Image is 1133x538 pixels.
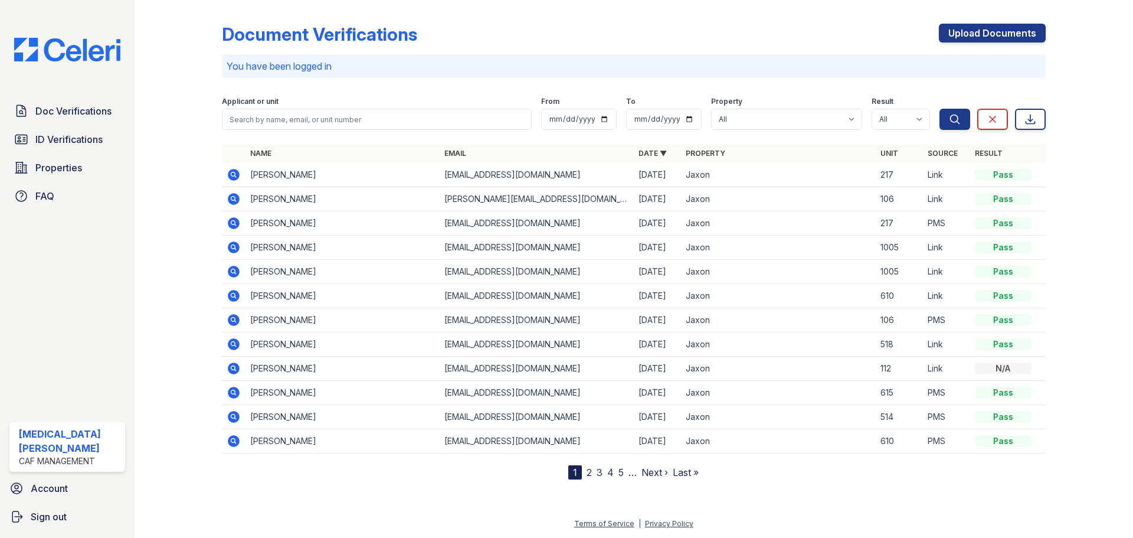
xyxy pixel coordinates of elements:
td: [DATE] [634,163,681,187]
td: Jaxon [681,332,875,357]
td: [EMAIL_ADDRESS][DOMAIN_NAME] [440,405,634,429]
span: Account [31,481,68,495]
div: Pass [975,387,1032,399]
td: [DATE] [634,332,681,357]
td: [DATE] [634,187,681,211]
div: [MEDICAL_DATA][PERSON_NAME] [19,427,120,455]
td: [DATE] [634,357,681,381]
input: Search by name, email, or unit number [222,109,532,130]
td: [DATE] [634,405,681,429]
td: Jaxon [681,260,875,284]
a: Next › [641,467,668,478]
a: ID Verifications [9,128,125,151]
td: Link [923,163,970,187]
img: CE_Logo_Blue-a8612792a0a2168367f1c8372b55b34899dd931a85d93a1a3d3e32e68fde9ad4.png [5,38,130,61]
label: From [541,97,559,106]
div: Pass [975,266,1032,278]
div: Pass [975,290,1032,302]
td: [PERSON_NAME][EMAIL_ADDRESS][DOMAIN_NAME] [440,187,634,211]
div: Pass [975,314,1032,326]
a: 3 [597,467,602,478]
td: Link [923,187,970,211]
div: N/A [975,363,1032,374]
td: [PERSON_NAME] [245,163,440,187]
td: 106 [876,308,923,332]
td: Jaxon [681,405,875,429]
td: Jaxon [681,381,875,405]
td: Link [923,284,970,308]
span: Properties [35,161,82,175]
td: [EMAIL_ADDRESS][DOMAIN_NAME] [440,429,634,454]
td: [DATE] [634,284,681,308]
td: [EMAIL_ADDRESS][DOMAIN_NAME] [440,260,634,284]
td: Jaxon [681,284,875,308]
td: 514 [876,405,923,429]
td: [PERSON_NAME] [245,211,440,236]
a: 2 [587,467,592,478]
a: 5 [618,467,624,478]
td: 217 [876,211,923,236]
div: Pass [975,169,1032,181]
td: PMS [923,381,970,405]
a: Properties [9,156,125,180]
td: [EMAIL_ADDRESS][DOMAIN_NAME] [440,163,634,187]
td: 610 [876,429,923,454]
td: 615 [876,381,923,405]
td: 1005 [876,236,923,260]
td: Jaxon [681,429,875,454]
td: [PERSON_NAME] [245,429,440,454]
td: 1005 [876,260,923,284]
td: [EMAIL_ADDRESS][DOMAIN_NAME] [440,332,634,357]
span: ID Verifications [35,132,103,146]
td: [EMAIL_ADDRESS][DOMAIN_NAME] [440,308,634,332]
td: Jaxon [681,236,875,260]
div: Pass [975,411,1032,423]
td: 518 [876,332,923,357]
td: Jaxon [681,211,875,236]
td: Link [923,332,970,357]
td: PMS [923,405,970,429]
a: Result [975,149,1003,158]
td: PMS [923,429,970,454]
div: Pass [975,217,1032,229]
a: Upload Documents [939,24,1046,43]
a: Property [686,149,725,158]
a: Account [5,477,130,500]
a: 4 [607,467,614,478]
span: … [628,465,637,480]
div: 1 [568,465,582,480]
span: FAQ [35,189,54,203]
td: Jaxon [681,357,875,381]
td: 610 [876,284,923,308]
td: [EMAIL_ADDRESS][DOMAIN_NAME] [440,357,634,381]
td: Jaxon [681,308,875,332]
span: Sign out [31,510,67,524]
td: PMS [923,308,970,332]
td: PMS [923,211,970,236]
div: Pass [975,193,1032,205]
a: Privacy Policy [645,519,693,528]
td: [PERSON_NAME] [245,236,440,260]
td: [PERSON_NAME] [245,260,440,284]
td: [DATE] [634,381,681,405]
td: [PERSON_NAME] [245,284,440,308]
label: Property [711,97,742,106]
td: [EMAIL_ADDRESS][DOMAIN_NAME] [440,284,634,308]
div: | [638,519,641,528]
label: Applicant or unit [222,97,279,106]
td: [EMAIL_ADDRESS][DOMAIN_NAME] [440,211,634,236]
td: [DATE] [634,211,681,236]
td: [DATE] [634,236,681,260]
td: Jaxon [681,163,875,187]
p: You have been logged in [227,59,1041,73]
td: 217 [876,163,923,187]
a: Name [250,149,271,158]
td: [PERSON_NAME] [245,381,440,405]
td: Link [923,236,970,260]
a: Date ▼ [638,149,667,158]
td: 112 [876,357,923,381]
td: [DATE] [634,260,681,284]
a: Source [928,149,958,158]
td: [PERSON_NAME] [245,332,440,357]
a: FAQ [9,184,125,208]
